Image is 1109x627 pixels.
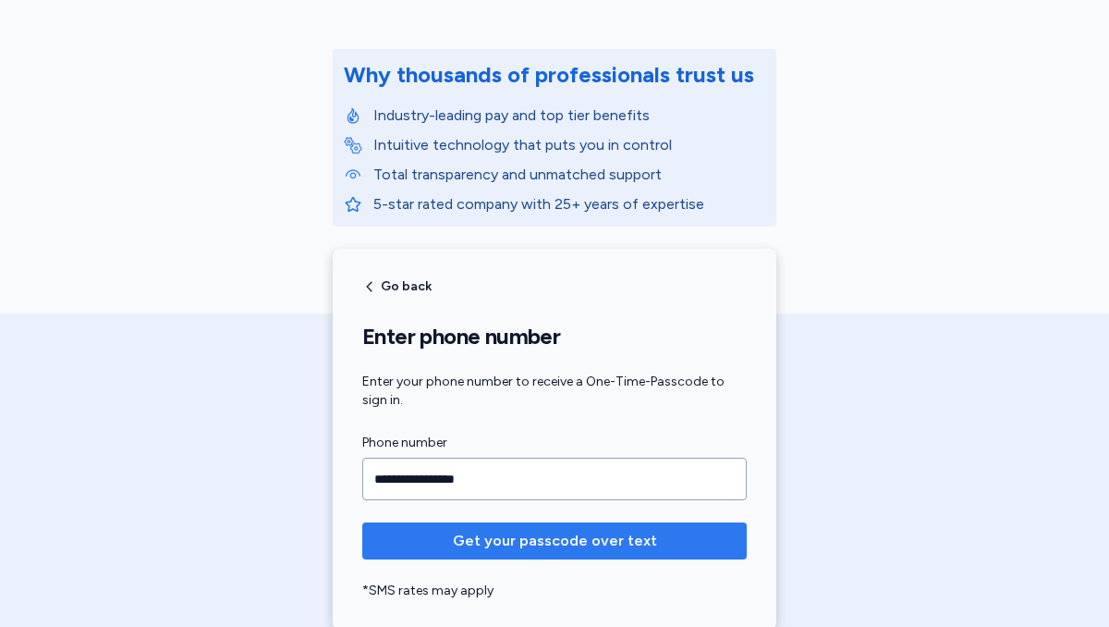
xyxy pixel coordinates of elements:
[362,373,747,410] div: Enter your phone number to receive a One-Time-Passcode to sign in.
[362,458,747,500] input: Phone number
[362,582,747,600] div: *SMS rates may apply
[362,432,747,454] label: Phone number
[362,522,747,559] button: Get your passcode over text
[373,164,765,186] p: Total transparency and unmatched support
[344,60,754,90] div: Why thousands of professionals trust us
[362,279,432,294] button: Go back
[373,134,765,156] p: Intuitive technology that puts you in control
[373,104,765,127] p: Industry-leading pay and top tier benefits
[362,323,747,350] h1: Enter phone number
[381,280,432,293] span: Go back
[453,530,657,552] span: Get your passcode over text
[373,193,765,215] p: 5-star rated company with 25+ years of expertise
